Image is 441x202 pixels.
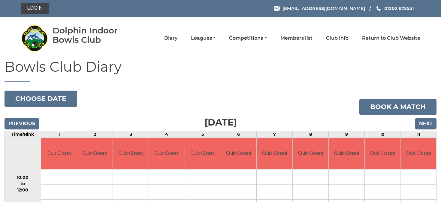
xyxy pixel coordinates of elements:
td: 10 [364,131,400,138]
a: Book a match [359,99,436,115]
input: Next [415,118,436,129]
h1: Bowls Club Diary [5,59,436,82]
a: Login [21,3,49,14]
td: Club Closed [113,138,149,169]
input: Previous [5,118,39,129]
div: Dolphin Indoor Bowls Club [53,26,135,45]
td: Club Closed [185,138,221,169]
td: 6 [221,131,257,138]
a: Diary [164,35,177,42]
span: 01202 675551 [384,5,414,11]
td: Club Closed [77,138,113,169]
td: Club Closed [365,138,400,169]
td: 7 [257,131,293,138]
td: Club Closed [257,138,292,169]
td: 4 [149,131,185,138]
td: 11 [400,131,436,138]
td: Club Closed [149,138,185,169]
img: Phone us [376,6,381,11]
a: Email [EMAIL_ADDRESS][DOMAIN_NAME] [274,5,365,12]
td: Club Closed [293,138,328,169]
img: Email [274,6,280,11]
button: Choose date [5,91,77,107]
td: Club Closed [329,138,364,169]
td: 2 [77,131,113,138]
a: Members list [280,35,313,42]
td: Time/Rink [5,131,41,138]
a: Competitions [229,35,267,42]
td: 1 [41,131,77,138]
td: 8 [293,131,329,138]
a: Return to Club Website [362,35,420,42]
a: Phone us 01202 675551 [376,5,414,12]
td: 5 [185,131,221,138]
td: 3 [113,131,149,138]
img: Dolphin Indoor Bowls Club [21,25,48,52]
span: [EMAIL_ADDRESS][DOMAIN_NAME] [282,5,365,11]
a: Club Info [326,35,349,42]
td: 9 [328,131,364,138]
td: Club Closed [221,138,257,169]
td: Club Closed [400,138,436,169]
td: Club Closed [41,138,77,169]
a: Leagues [191,35,216,42]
